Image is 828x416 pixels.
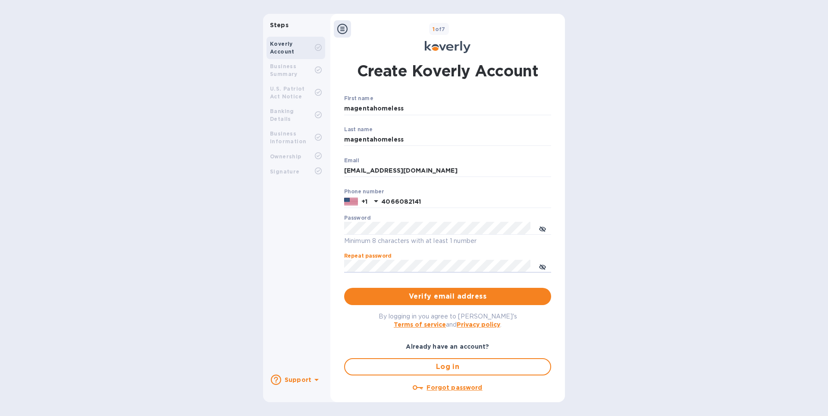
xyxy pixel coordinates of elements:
b: U.S. Patriot Act Notice [270,85,305,100]
span: By logging in you agree to [PERSON_NAME]'s and . [379,313,517,328]
button: Log in [344,358,551,375]
b: Already have an account? [406,343,489,350]
p: Minimum 8 characters with at least 1 number [344,236,551,246]
span: Verify email address [351,291,544,302]
button: toggle password visibility [534,258,551,275]
button: Verify email address [344,288,551,305]
u: Forgot password [427,384,482,391]
b: Business Summary [270,63,298,77]
input: Enter your first name [344,102,551,115]
button: toggle password visibility [534,220,551,237]
input: Email [344,164,551,177]
b: Signature [270,168,300,175]
label: Repeat password [344,254,392,259]
input: Enter your last name [344,133,551,146]
a: Privacy policy [457,321,500,328]
h1: Create Koverly Account [357,60,539,82]
a: Terms of service [394,321,446,328]
label: Phone number [344,189,384,194]
label: Email [344,158,359,163]
span: 1 [433,26,435,32]
b: Steps [270,22,289,28]
b: Business Information [270,130,306,145]
b: Ownership [270,153,301,160]
img: US [344,197,358,206]
b: of 7 [433,26,445,32]
b: Support [285,376,311,383]
b: Banking Details [270,108,294,122]
span: Log in [352,362,543,372]
label: Last name [344,127,373,132]
label: First name [344,96,373,101]
b: Koverly Account [270,41,295,55]
label: Password [344,216,370,221]
p: +1 [361,197,367,206]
